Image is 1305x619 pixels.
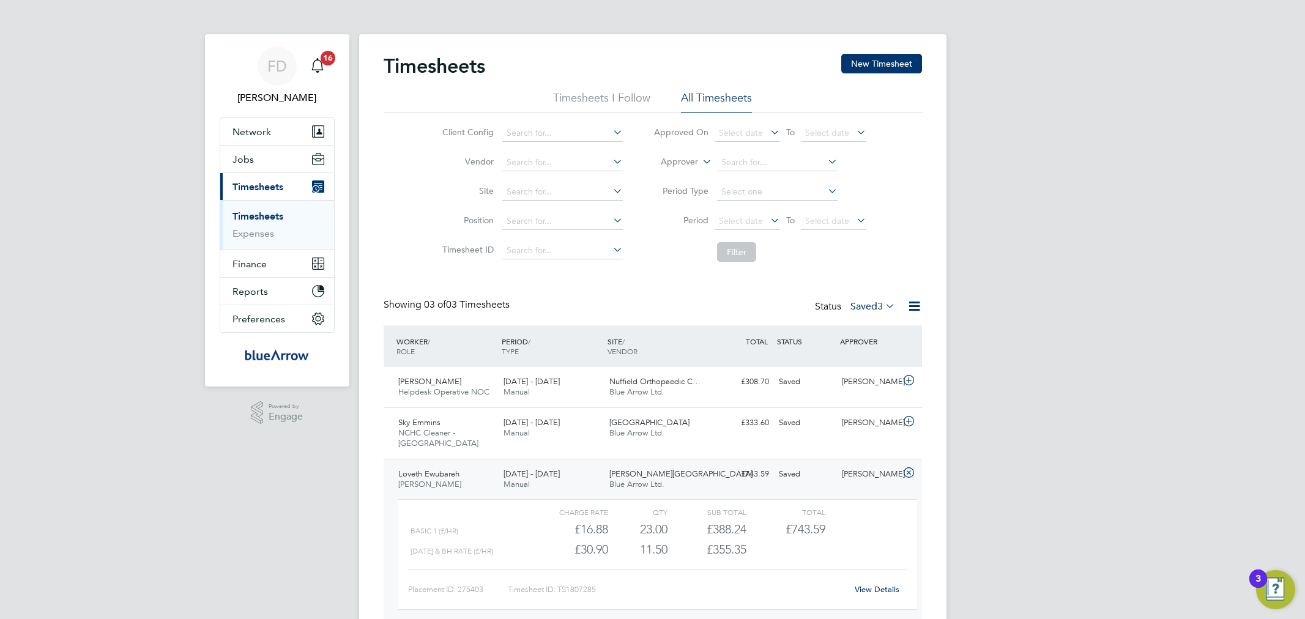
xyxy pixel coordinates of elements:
[1255,579,1261,595] div: 3
[502,154,623,171] input: Search for...
[719,215,763,226] span: Select date
[220,146,334,172] button: Jobs
[608,505,667,519] div: QTY
[609,469,753,479] span: [PERSON_NAME][GEOGRAPHIC_DATA]
[609,479,664,489] span: Blue Arrow Ltd.
[220,345,335,365] a: Go to home page
[529,505,608,519] div: Charge rate
[251,401,303,424] a: Powered byEngage
[622,336,625,346] span: /
[232,126,271,138] span: Network
[504,376,560,387] span: [DATE] - [DATE]
[220,46,335,105] a: FD[PERSON_NAME]
[502,213,623,230] input: Search for...
[717,242,756,262] button: Filter
[774,413,838,433] div: Saved
[220,250,334,277] button: Finance
[502,183,623,201] input: Search for...
[710,413,774,433] div: £333.60
[232,154,254,165] span: Jobs
[719,127,763,138] span: Select date
[232,228,274,239] a: Expenses
[850,300,895,313] label: Saved
[428,336,430,346] span: /
[411,547,493,555] span: [DATE] & BH Rate (£/HR)
[841,54,922,73] button: New Timesheet
[504,428,530,438] span: Manual
[608,519,667,539] div: 23.00
[269,412,303,422] span: Engage
[529,519,608,539] div: £16.88
[710,464,774,484] div: £743.59
[786,522,825,536] span: £743.59
[232,210,283,222] a: Timesheets
[220,173,334,200] button: Timesheets
[439,185,494,196] label: Site
[504,417,560,428] span: [DATE] - [DATE]
[384,298,512,311] div: Showing
[220,91,335,105] span: Fabio Del Turco
[877,300,883,313] span: 3
[746,505,825,519] div: Total
[667,539,746,560] div: £355.35
[653,215,708,226] label: Period
[815,298,898,316] div: Status
[398,428,478,448] span: NCHC Cleaner - [GEOGRAPHIC_DATA]
[232,286,268,297] span: Reports
[837,330,901,352] div: APPROVER
[746,336,768,346] span: TOTAL
[837,464,901,484] div: [PERSON_NAME]
[604,330,710,362] div: SITE
[393,330,499,362] div: WORKER
[837,372,901,392] div: [PERSON_NAME]
[499,330,604,362] div: PERIOD
[439,215,494,226] label: Position
[553,91,650,113] li: Timesheets I Follow
[837,413,901,433] div: [PERSON_NAME]
[424,298,510,311] span: 03 Timesheets
[653,185,708,196] label: Period Type
[502,242,623,259] input: Search for...
[305,46,330,86] a: 16
[805,127,849,138] span: Select date
[608,539,667,560] div: 11.50
[398,479,461,489] span: [PERSON_NAME]
[783,212,798,228] span: To
[398,469,459,479] span: Loveth Ewubareh
[220,200,334,250] div: Timesheets
[774,372,838,392] div: Saved
[384,54,485,78] h2: Timesheets
[424,298,446,311] span: 03 of
[717,183,838,201] input: Select one
[232,181,283,193] span: Timesheets
[396,346,415,356] span: ROLE
[529,539,608,560] div: £30.90
[608,346,638,356] span: VENDOR
[267,58,287,74] span: FD
[411,527,458,535] span: Basic 1 (£/HR)
[504,479,530,489] span: Manual
[774,464,838,484] div: Saved
[398,376,461,387] span: [PERSON_NAME]
[398,387,489,397] span: Helpdesk Operative NOC
[205,34,349,387] nav: Main navigation
[232,258,267,270] span: Finance
[717,154,838,171] input: Search for...
[681,91,752,113] li: All Timesheets
[609,387,664,397] span: Blue Arrow Ltd.
[220,118,334,145] button: Network
[609,428,664,438] span: Blue Arrow Ltd.
[609,376,701,387] span: Nuffield Orthopaedic C…
[439,156,494,167] label: Vendor
[439,127,494,138] label: Client Config
[245,345,308,365] img: bluearrow-logo-retina.png
[783,124,798,140] span: To
[504,469,560,479] span: [DATE] - [DATE]
[220,278,334,305] button: Reports
[269,401,303,412] span: Powered by
[528,336,530,346] span: /
[504,387,530,397] span: Manual
[643,156,698,168] label: Approver
[232,313,285,325] span: Preferences
[774,330,838,352] div: STATUS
